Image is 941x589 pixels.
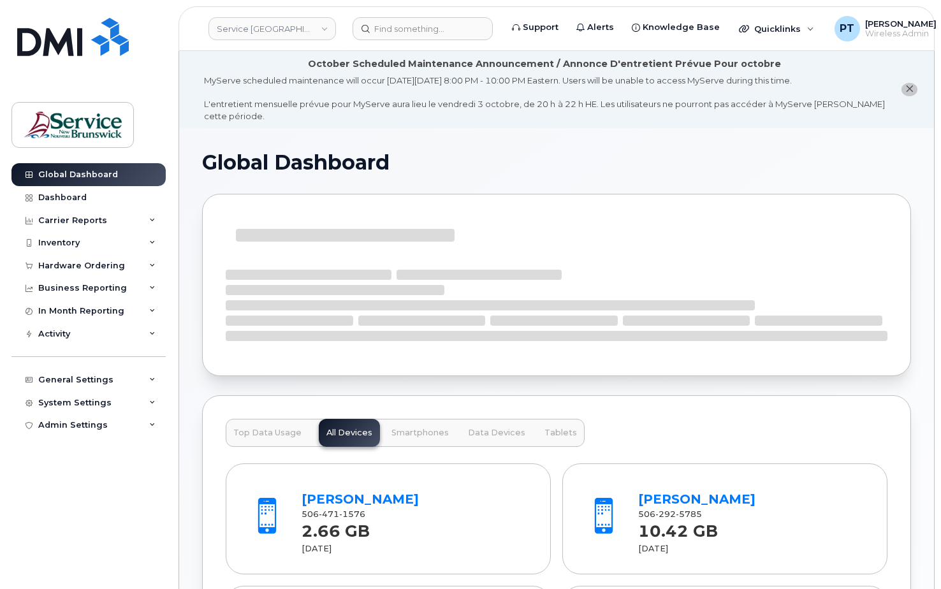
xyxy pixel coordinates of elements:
button: Top Data Usage [226,419,309,447]
strong: 10.42 GB [638,514,718,541]
span: 471 [319,509,339,519]
a: [PERSON_NAME] [302,491,419,507]
span: Tablets [544,428,577,438]
span: Smartphones [391,428,449,438]
button: Data Devices [460,419,533,447]
button: Tablets [537,419,585,447]
span: 5785 [676,509,702,519]
div: [DATE] [302,543,528,555]
div: MyServe scheduled maintenance will occur [DATE][DATE] 8:00 PM - 10:00 PM Eastern. Users will be u... [204,75,885,122]
div: [DATE] [638,543,864,555]
div: October Scheduled Maintenance Announcement / Annonce D'entretient Prévue Pour octobre [308,57,781,71]
span: 506 [638,509,702,519]
span: Top Data Usage [233,428,302,438]
strong: 2.66 GB [302,514,370,541]
span: 1576 [339,509,365,519]
a: [PERSON_NAME] [638,491,755,507]
span: Data Devices [468,428,525,438]
button: Smartphones [384,419,456,447]
button: close notification [901,83,917,96]
span: 292 [655,509,676,519]
span: 506 [302,509,365,519]
h1: Global Dashboard [202,151,911,173]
